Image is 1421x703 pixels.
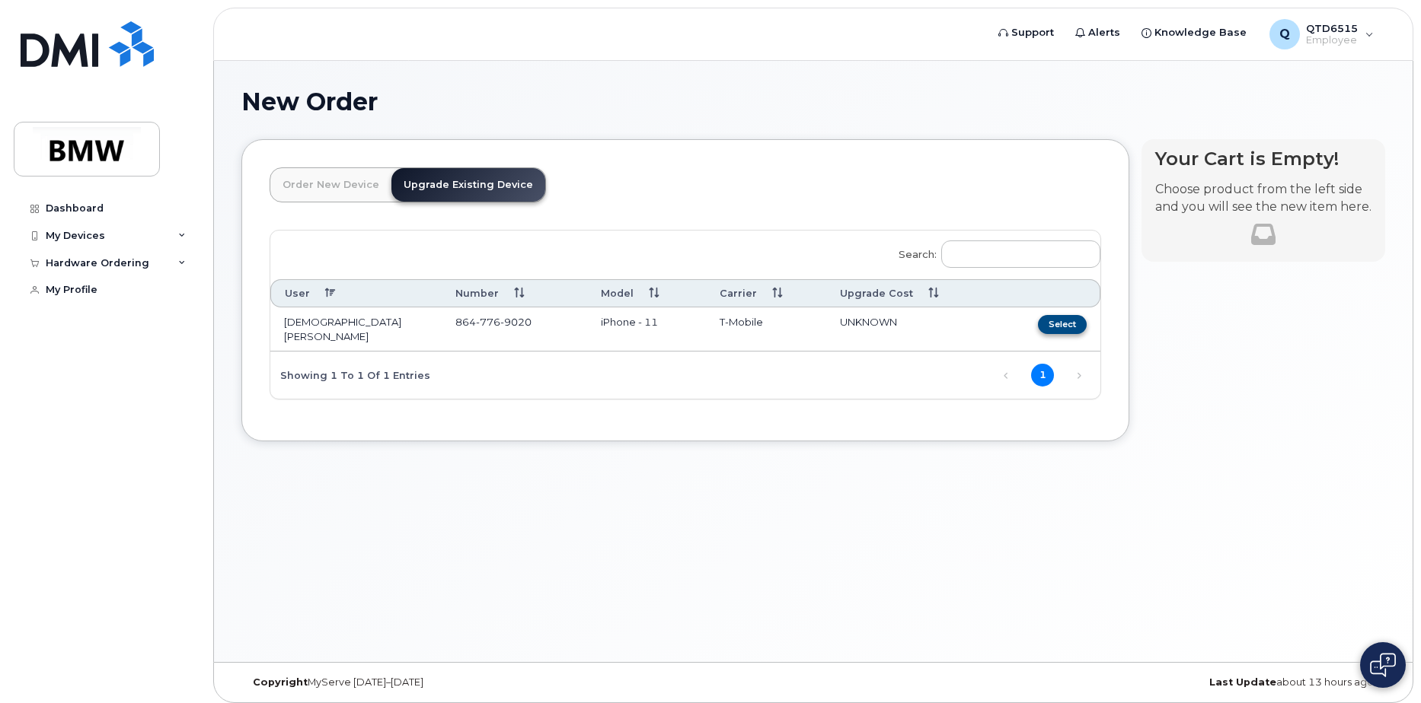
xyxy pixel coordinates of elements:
img: Open chat [1370,653,1396,677]
p: Choose product from the left side and you will see the new item here. [1155,181,1372,216]
span: UNKNOWN [840,316,897,328]
button: Select [1038,315,1087,334]
td: [DEMOGRAPHIC_DATA][PERSON_NAME] [270,307,442,351]
div: MyServe [DATE]–[DATE] [241,676,623,689]
a: Upgrade Existing Device [391,168,545,202]
a: 1 [1031,364,1054,386]
div: Showing 1 to 1 of 1 entries [270,361,430,387]
th: Upgrade Cost: activate to sort column ascending [826,279,995,307]
span: 9020 [500,316,532,328]
span: 776 [476,316,500,328]
a: Next [1068,364,1090,387]
strong: Last Update [1209,676,1276,688]
td: iPhone - 11 [587,307,707,351]
th: Carrier: activate to sort column ascending [706,279,826,307]
h4: Your Cart is Empty! [1155,148,1372,169]
input: Search: [941,240,1100,268]
a: Previous [995,364,1017,387]
th: User: activate to sort column descending [270,279,442,307]
th: Number: activate to sort column ascending [442,279,587,307]
label: Search: [889,231,1100,273]
span: 864 [455,316,532,328]
strong: Copyright [253,676,308,688]
a: Order New Device [270,168,391,202]
td: T-Mobile [706,307,826,351]
th: Model: activate to sort column ascending [587,279,707,307]
h1: New Order [241,88,1385,115]
div: about 13 hours ago [1004,676,1385,689]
